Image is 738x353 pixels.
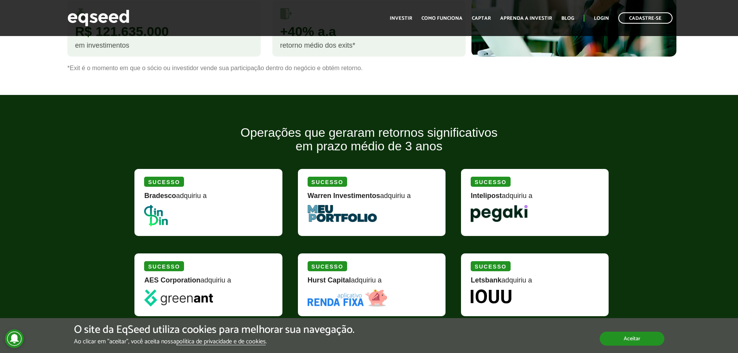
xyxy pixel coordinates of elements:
[144,205,167,226] img: DinDin
[74,324,354,336] h5: O site da EqSeed utiliza cookies para melhorar sua navegação.
[280,25,458,38] div: +40% a.a
[308,289,387,307] img: Renda Fixa
[75,25,253,38] div: R$ 121.635.000
[472,16,491,21] a: Captar
[308,205,377,222] img: MeuPortfolio
[600,332,664,346] button: Aceitar
[144,192,176,200] strong: Bradesco
[471,205,528,222] img: Pegaki
[93,46,122,51] div: Palavras-chave
[280,42,458,49] div: retorno médio dos exits*
[41,46,59,51] div: Domínio
[144,261,184,271] div: Sucesso
[12,12,19,19] img: logo_orange.svg
[308,277,436,289] div: adquiriu a
[308,177,347,187] div: Sucesso
[176,339,266,345] a: política de privacidade e de cookies
[618,12,673,24] a: Cadastre-se
[74,338,354,345] p: Ao clicar em "aceitar", você aceita nossa .
[20,20,111,26] div: [PERSON_NAME]: [DOMAIN_NAME]
[144,276,200,284] strong: AES Corporation
[308,192,380,200] strong: Warren Investimentos
[308,276,351,284] strong: Hurst Capital
[144,277,272,289] div: adquiriu a
[471,192,502,200] strong: Intelipost
[594,16,609,21] a: Login
[471,192,599,205] div: adquiriu a
[84,45,90,51] img: tab_keywords_by_traffic_grey.svg
[75,42,253,49] div: em investimentos
[144,177,184,187] div: Sucesso
[144,192,272,205] div: adquiriu a
[561,16,574,21] a: Blog
[471,277,599,289] div: adquiriu a
[471,177,510,187] div: Sucesso
[471,276,501,284] strong: Letsbank
[471,289,511,303] img: Iouu
[144,289,213,307] img: greenant
[421,16,463,21] a: Como funciona
[390,16,412,21] a: Investir
[33,45,39,51] img: tab_domain_overview_orange.svg
[129,126,609,165] h2: Operações que geraram retornos significativos em prazo médio de 3 anos
[471,261,510,271] div: Sucesso
[12,20,19,26] img: website_grey.svg
[67,8,129,28] img: EqSeed
[308,192,436,205] div: adquiriu a
[22,12,38,19] div: v 4.0.25
[308,261,347,271] div: Sucesso
[67,64,671,72] p: *Exit é o momento em que o sócio ou investidor vende sua participação dentro do negócio e obtém r...
[500,16,552,21] a: Aprenda a investir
